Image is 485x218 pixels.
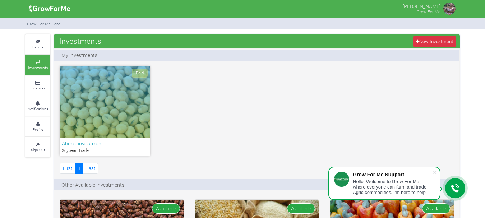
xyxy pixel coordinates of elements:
[32,45,43,50] small: Farms
[75,163,83,173] a: 1
[28,106,48,111] small: Notifications
[132,69,148,78] span: Paid
[413,36,456,47] a: New Investment
[25,55,50,75] a: Investments
[60,66,150,156] a: Paid Abena investment Soybean Trade
[152,203,180,214] span: Available
[62,148,148,154] p: Soybean Trade
[25,76,50,96] a: Finances
[28,65,48,70] small: Investments
[353,172,433,177] div: Grow For Me Support
[61,181,124,189] p: Other Available Investments
[31,147,45,152] small: Sign Out
[27,21,62,27] small: Grow For Me Panel
[442,1,457,16] img: growforme image
[60,163,98,173] nav: Page Navigation
[25,96,50,116] a: Notifications
[417,9,440,14] small: Grow For Me
[25,137,50,157] a: Sign Out
[403,1,440,10] p: [PERSON_NAME]
[422,203,450,214] span: Available
[27,1,73,16] img: growforme image
[57,34,103,48] span: Investments
[353,179,433,195] div: Hello! Welcome to Grow For Me where everyone can farm and trade Agric commodities. I'm here to help.
[33,127,43,132] small: Profile
[60,163,75,173] a: First
[287,203,315,214] span: Available
[62,140,148,147] h6: Abena investment
[25,34,50,54] a: Farms
[83,163,98,173] a: Last
[31,85,45,91] small: Finances
[61,51,97,59] p: My Investments
[25,117,50,136] a: Profile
